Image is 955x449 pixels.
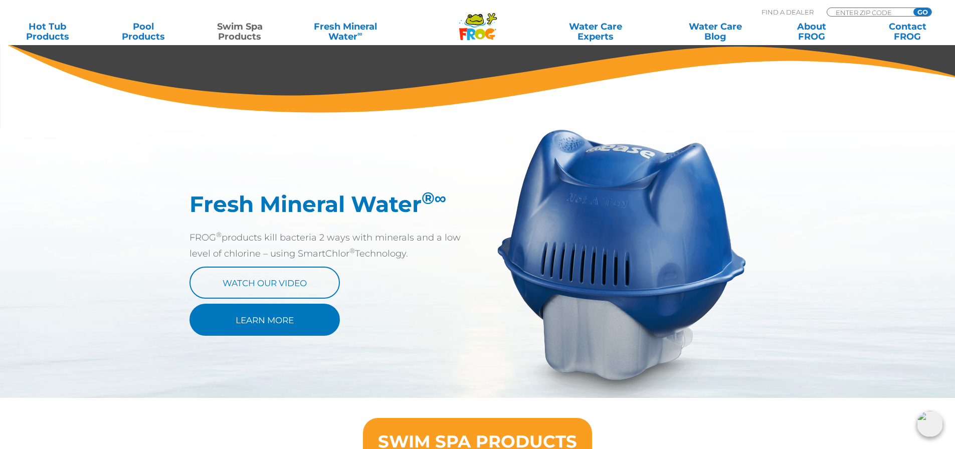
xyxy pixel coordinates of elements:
input: Zip Code Form [835,8,902,17]
a: Watch Our Video [189,267,340,299]
sup: ® [349,247,355,255]
a: AboutFROG [774,22,849,42]
p: FROG products kill bacteria 2 ways with minerals and a low level of chlorine – using SmartChlor T... [189,230,478,262]
a: Water CareBlog [678,22,752,42]
a: Water CareExperts [535,22,656,42]
img: openIcon [917,411,943,437]
a: PoolProducts [106,22,181,42]
em: ∞ [435,188,447,208]
a: Swim SpaProducts [203,22,277,42]
sup: ® [216,231,222,239]
img: ss-landing-fmw-img [497,129,746,398]
a: ContactFROG [870,22,945,42]
sup: ∞ [357,30,362,38]
h2: Fresh Mineral Water [189,191,478,217]
sup: ® [422,188,447,208]
p: Find A Dealer [761,8,814,17]
a: Learn More [189,304,340,336]
a: Hot TubProducts [10,22,85,42]
input: GO [913,8,931,16]
a: Fresh MineralWater∞ [298,22,392,42]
